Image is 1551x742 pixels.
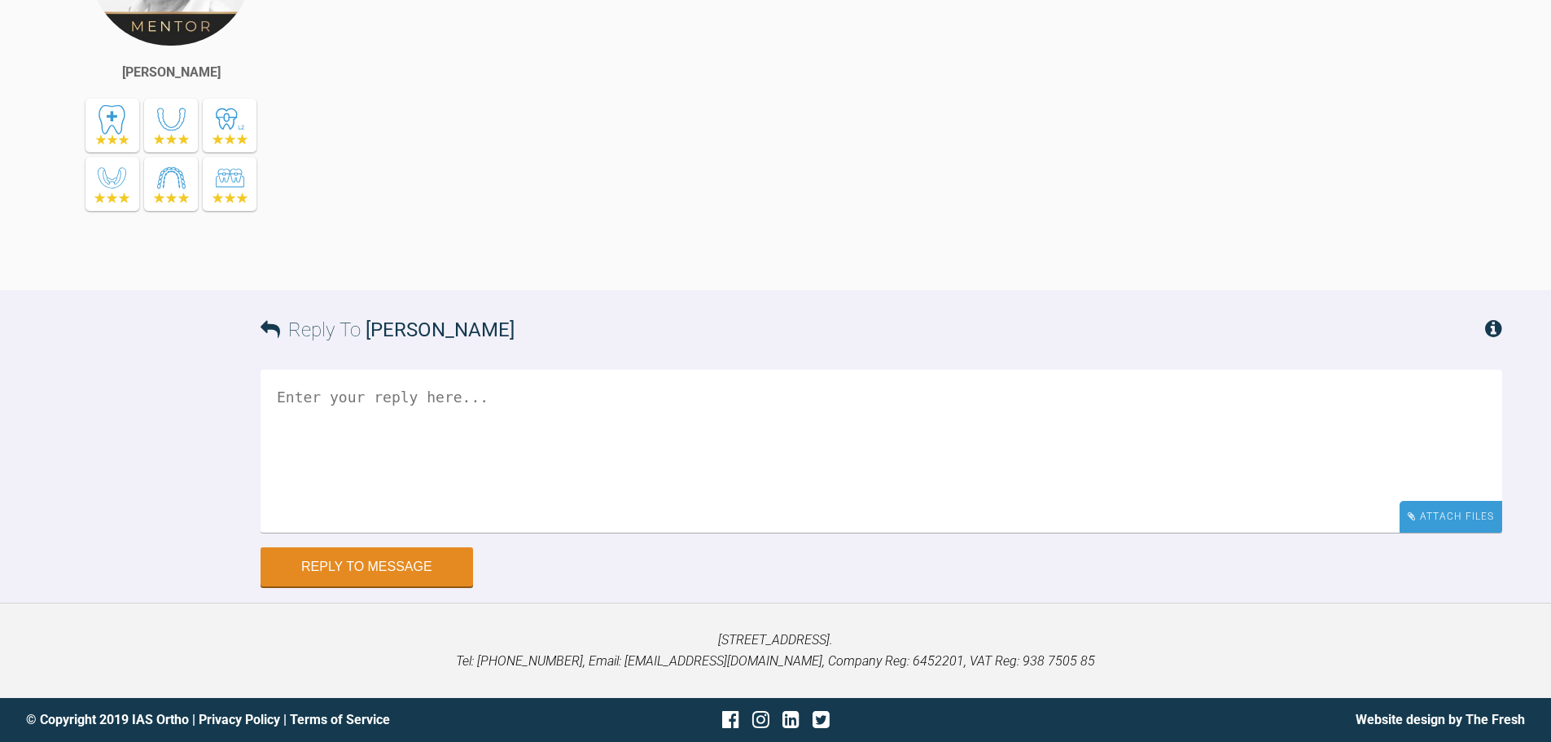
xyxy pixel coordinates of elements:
h3: Reply To [261,314,515,345]
div: © Copyright 2019 IAS Ortho | | [26,709,526,731]
a: Website design by The Fresh [1356,712,1525,727]
div: [PERSON_NAME] [122,62,221,83]
button: Reply to Message [261,547,473,586]
span: [PERSON_NAME] [366,318,515,341]
p: [STREET_ADDRESS]. Tel: [PHONE_NUMBER], Email: [EMAIL_ADDRESS][DOMAIN_NAME], Company Reg: 6452201,... [26,630,1525,671]
a: Terms of Service [290,712,390,727]
a: Privacy Policy [199,712,280,727]
div: Attach Files [1400,501,1502,533]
